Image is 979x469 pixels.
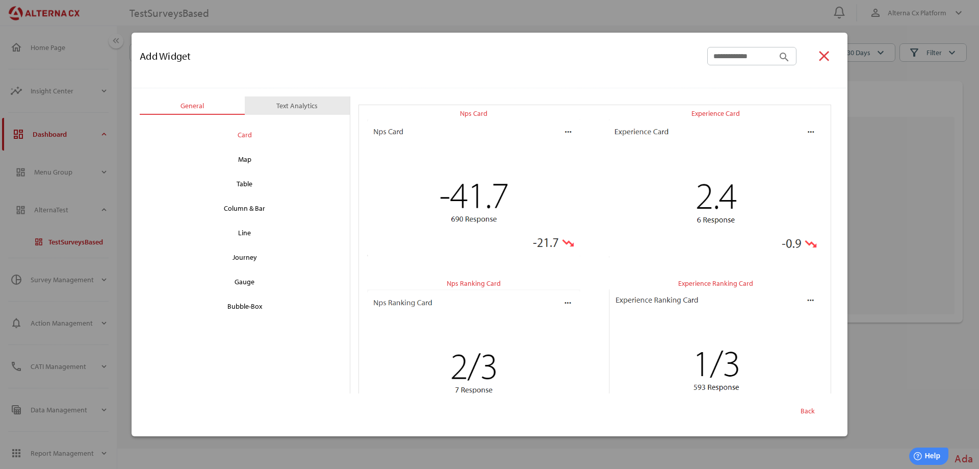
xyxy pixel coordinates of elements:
div: Gauge [156,274,333,290]
div: Nps Ranking Card [447,277,501,289]
div: Bubble-Box [156,299,333,315]
span: Back [801,404,815,418]
i: close [815,47,833,65]
div: Table [156,176,333,192]
img: ExperienceRankingCard.png [609,289,822,424]
div: Card [156,127,333,143]
div: Experience Ranking Card [678,277,753,289]
div: Text Analytics [276,100,318,112]
img: NpsRankingCard.png [367,289,581,429]
button: Experience Card [601,105,831,263]
div: Nps Card [460,107,487,119]
button: Experience Ranking Card [601,275,831,429]
div: General [181,100,204,112]
button: Back [792,402,823,420]
div: Line [156,225,333,241]
div: Map [156,152,333,168]
div: Add Widget [140,48,691,64]
button: Nps Card [359,105,589,262]
img: NpsCard.png [367,119,581,256]
div: Experience Card [691,107,740,119]
i: search [778,51,790,63]
div: Journey [156,250,333,266]
img: ExperienceCard.png [609,119,822,257]
div: Column & Bar [156,201,333,217]
button: Nps Ranking Card [359,275,589,434]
